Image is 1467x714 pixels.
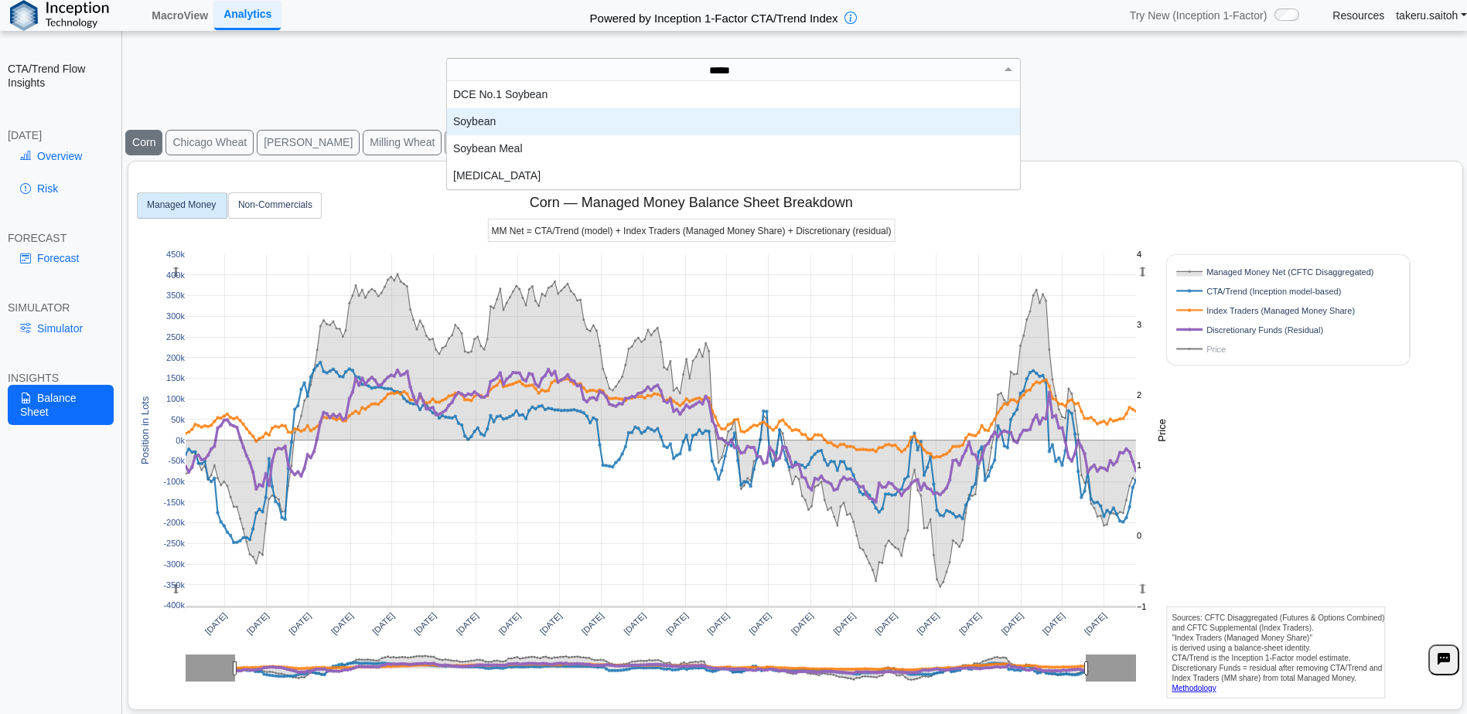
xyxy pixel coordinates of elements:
a: Forecast [8,245,114,271]
tspan: Discretionary Funds = residual after removing CTA/Trend and [1172,664,1383,672]
div: grid [447,81,1020,189]
button: [MEDICAL_DATA] [GEOGRAPHIC_DATA] [445,130,662,155]
a: Risk [8,175,114,202]
div: Soybean [447,108,1020,135]
a: Analytics [214,1,281,29]
button: Chicago Wheat [165,130,254,155]
a: Overview [8,143,114,169]
a: MacroView [145,2,214,29]
tspan: Sources: CFTC Disaggregated (Futures & Options Combined) [1172,614,1385,622]
button: Corn [125,130,162,155]
div: [MEDICAL_DATA] [447,162,1020,189]
div: SIMULATOR [8,301,114,314]
div: Soybean Meal [447,135,1020,162]
a: Methodology [1172,684,1216,692]
text: Managed Money [147,200,216,211]
tspan: CTA/Trend is the Inception 1-Factor model estimate. [1172,654,1351,662]
tspan: is derived using a balance-sheet identity. [1172,644,1312,652]
tspan: and CFTC Supplemental (Index Traders). [1172,624,1314,632]
div: INSIGHTS [8,371,114,385]
button: [PERSON_NAME] [257,130,360,155]
a: Resources [1332,8,1384,22]
tspan: "Index Traders (Managed Money Share)" [1172,634,1313,642]
a: Simulator [8,315,114,342]
span: Try New (Inception 1-Factor) [1130,8,1267,22]
div: FORECAST [8,231,114,245]
text: Non-Commercials [238,200,312,211]
h2: CTA/Trend Flow Insights [8,62,114,90]
tspan: Index Traders (MM share) from total Managed Money. [1172,674,1357,682]
a: takeru.saitoh [1396,8,1467,22]
button: Milling Wheat [363,130,442,155]
div: DCE No.1 Soybean [447,81,1020,108]
a: Balance Sheet [8,385,114,425]
h2: Powered by Inception 1-Factor CTA/Trend Index [584,5,844,26]
div: [DATE] [8,128,114,142]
